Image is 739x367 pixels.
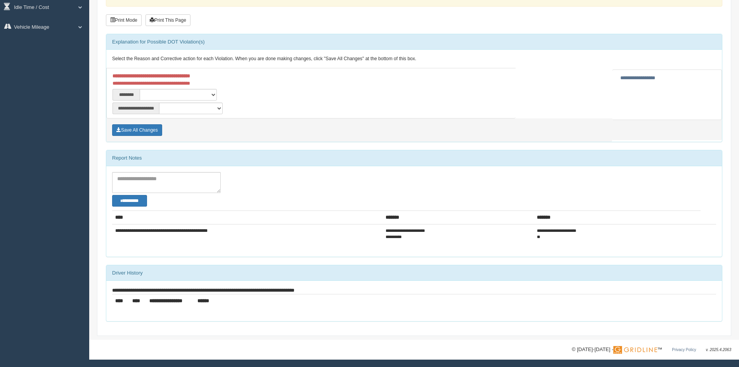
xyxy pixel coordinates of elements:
[613,346,657,354] img: Gridline
[706,348,731,352] span: v. 2025.4.2063
[106,265,722,281] div: Driver History
[106,150,722,166] div: Report Notes
[112,124,162,136] button: Save
[112,195,147,207] button: Change Filter Options
[106,34,722,50] div: Explanation for Possible DOT Violation(s)
[106,50,722,68] div: Select the Reason and Corrective action for each Violation. When you are done making changes, cli...
[572,346,731,354] div: © [DATE]-[DATE] - ™
[145,14,190,26] button: Print This Page
[106,14,142,26] button: Print Mode
[672,348,696,352] a: Privacy Policy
